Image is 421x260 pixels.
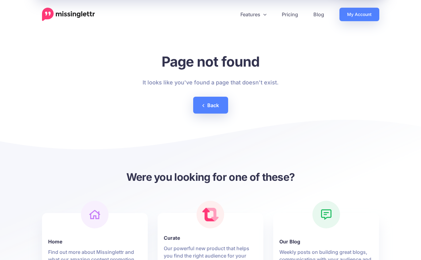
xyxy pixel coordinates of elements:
h1: Page not found [143,53,278,70]
b: Home [48,238,142,245]
a: Pricing [274,8,306,21]
a: Blog [306,8,332,21]
b: Our Blog [279,238,373,245]
a: My Account [339,8,379,21]
h3: Were you looking for one of these? [42,170,379,184]
p: It looks like you've found a page that doesn't exist. [143,78,278,87]
a: Back [193,97,228,114]
b: Curate [164,234,257,242]
a: Features [233,8,274,21]
img: curate.png [202,208,219,221]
